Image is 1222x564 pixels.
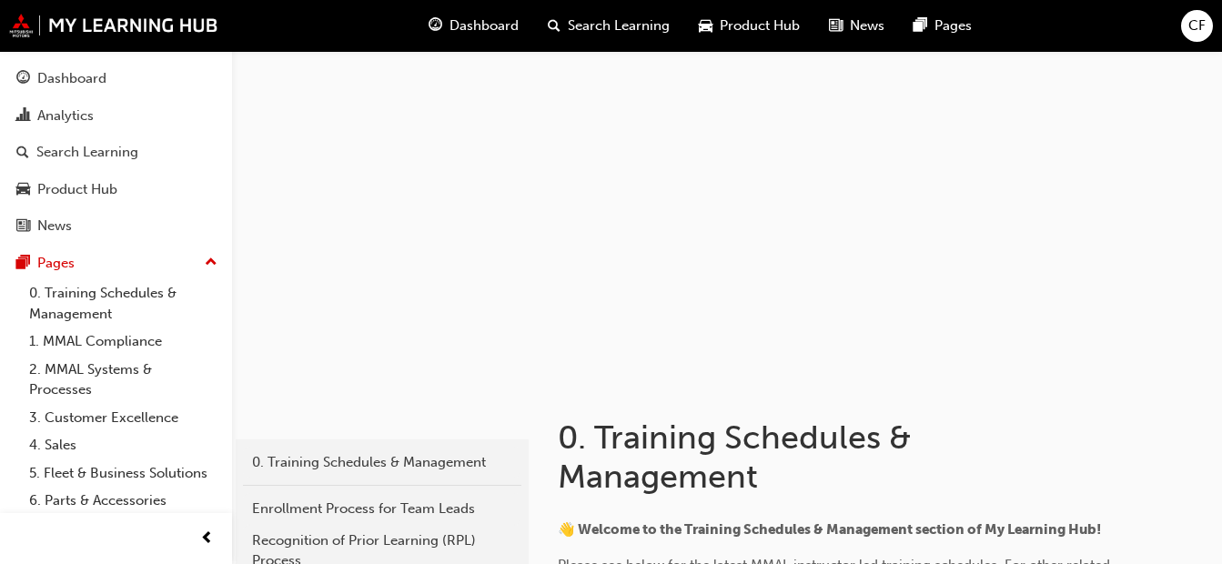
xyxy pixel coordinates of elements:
span: Dashboard [449,15,519,36]
a: Analytics [7,99,225,133]
span: Pages [934,15,972,36]
span: chart-icon [16,108,30,125]
span: Search Learning [568,15,670,36]
a: car-iconProduct Hub [684,7,814,45]
a: News [7,209,225,243]
div: 0. Training Schedules & Management [252,452,512,473]
span: news-icon [829,15,843,37]
a: 0. Training Schedules & Management [22,279,225,327]
a: 3. Customer Excellence [22,404,225,432]
a: 1. MMAL Compliance [22,327,225,356]
a: 5. Fleet & Business Solutions [22,459,225,488]
span: car-icon [699,15,712,37]
span: search-icon [16,145,29,161]
button: Pages [7,247,225,280]
img: mmal [9,14,218,37]
button: CF [1181,10,1213,42]
a: Search Learning [7,136,225,169]
a: 0. Training Schedules & Management [243,447,521,478]
span: car-icon [16,182,30,198]
span: News [850,15,884,36]
span: Product Hub [720,15,800,36]
a: pages-iconPages [899,7,986,45]
div: Analytics [37,106,94,126]
span: news-icon [16,218,30,235]
span: up-icon [205,251,217,275]
div: Pages [37,253,75,274]
a: news-iconNews [814,7,899,45]
a: Product Hub [7,173,225,206]
span: CF [1188,15,1206,36]
a: 6. Parts & Accessories [22,487,225,515]
a: 2. MMAL Systems & Processes [22,356,225,404]
a: search-iconSearch Learning [533,7,684,45]
a: Enrollment Process for Team Leads [243,493,521,525]
span: 👋 Welcome to the Training Schedules & Management section of My Learning Hub! [558,521,1101,538]
a: 4. Sales [22,431,225,459]
button: DashboardAnalyticsSearch LearningProduct HubNews [7,58,225,247]
div: Enrollment Process for Team Leads [252,499,512,519]
div: Product Hub [37,179,117,200]
a: Dashboard [7,62,225,96]
div: Dashboard [37,68,106,89]
h1: 0. Training Schedules & Management [558,418,1084,497]
div: News [37,216,72,237]
span: pages-icon [16,256,30,272]
span: guage-icon [16,71,30,87]
a: guage-iconDashboard [414,7,533,45]
div: Search Learning [36,142,138,163]
span: search-icon [548,15,561,37]
span: prev-icon [200,528,214,550]
span: pages-icon [914,15,927,37]
span: guage-icon [429,15,442,37]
